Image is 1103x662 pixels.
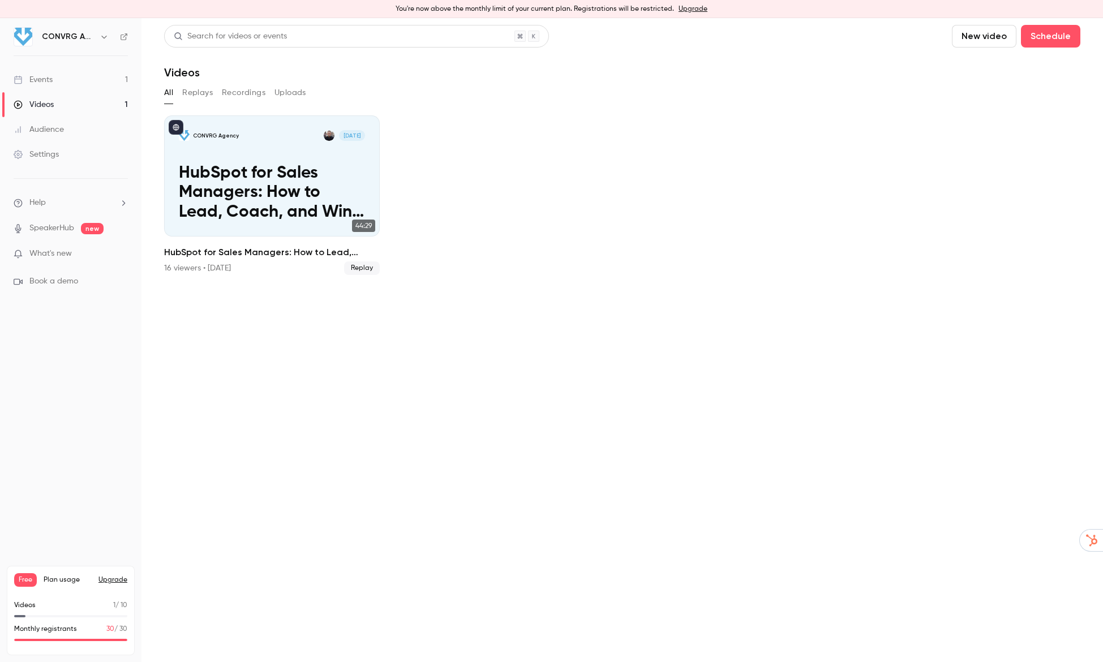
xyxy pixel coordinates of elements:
[352,220,375,232] span: 44:29
[81,223,104,234] span: new
[179,130,190,141] img: HubSpot for Sales Managers: How to Lead, Coach, and Win in the CRM
[29,222,74,234] a: SpeakerHub
[182,84,213,102] button: Replays
[29,197,46,209] span: Help
[339,130,365,141] span: [DATE]
[164,115,1080,275] ul: Videos
[164,115,380,275] li: HubSpot for Sales Managers: How to Lead, Coach, and Win in the CRM
[29,248,72,260] span: What's new
[29,276,78,287] span: Book a demo
[164,263,231,274] div: 16 viewers • [DATE]
[179,164,365,222] p: HubSpot for Sales Managers: How to Lead, Coach, and Win in the CRM
[164,115,380,275] a: HubSpot for Sales Managers: How to Lead, Coach, and Win in the CRMCONVRG AgencyTony Dowling[DATE]...
[14,124,64,135] div: Audience
[324,130,334,141] img: Tony Dowling
[106,624,127,634] p: / 30
[44,575,92,584] span: Plan usage
[344,261,380,275] span: Replay
[952,25,1016,48] button: New video
[113,600,127,611] p: / 10
[14,197,128,209] li: help-dropdown-opener
[14,28,32,46] img: CONVRG Agency
[164,25,1080,655] section: Videos
[1021,25,1080,48] button: Schedule
[193,132,239,139] p: CONVRG Agency
[14,74,53,85] div: Events
[14,573,37,587] span: Free
[222,84,265,102] button: Recordings
[14,600,36,611] p: Videos
[14,624,77,634] p: Monthly registrants
[98,575,127,584] button: Upgrade
[14,99,54,110] div: Videos
[164,246,380,259] h2: HubSpot for Sales Managers: How to Lead, Coach, and Win in the CRM
[106,626,114,633] span: 30
[169,120,183,135] button: published
[164,84,173,102] button: All
[164,66,200,79] h1: Videos
[274,84,306,102] button: Uploads
[113,602,115,609] span: 1
[42,31,95,42] h6: CONVRG Agency
[679,5,707,14] a: Upgrade
[14,149,59,160] div: Settings
[174,31,287,42] div: Search for videos or events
